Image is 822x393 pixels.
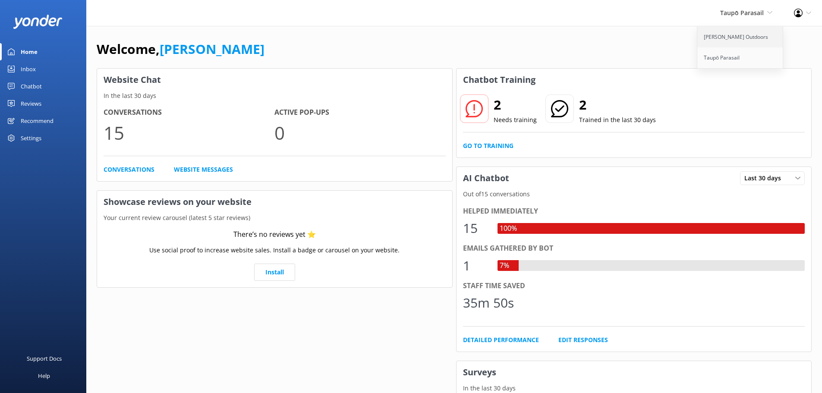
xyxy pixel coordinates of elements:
div: Support Docs [27,350,62,367]
div: There’s no reviews yet ⭐ [233,229,316,240]
div: 7% [498,260,511,271]
h3: Surveys [457,361,812,384]
div: Inbox [21,60,36,78]
a: [PERSON_NAME] Outdoors [697,27,784,47]
p: In the last 30 days [97,91,452,101]
div: 15 [463,218,489,239]
div: Helped immediately [463,206,805,217]
div: 1 [463,255,489,276]
h4: Conversations [104,107,274,118]
p: Out of 15 conversations [457,189,812,199]
a: Website Messages [174,165,233,174]
h2: 2 [579,94,656,115]
h3: Chatbot Training [457,69,542,91]
div: Recommend [21,112,54,129]
a: [PERSON_NAME] [160,40,265,58]
span: Last 30 days [744,173,786,183]
p: 15 [104,118,274,147]
a: Edit Responses [558,335,608,345]
a: Go to Training [463,141,513,151]
h4: Active Pop-ups [274,107,445,118]
a: Install [254,264,295,281]
a: Taupō Parasail [697,47,784,68]
h3: Showcase reviews on your website [97,191,452,213]
p: Needs training [494,115,537,125]
div: Help [38,367,50,384]
div: Chatbot [21,78,42,95]
div: 100% [498,223,519,234]
h3: AI Chatbot [457,167,516,189]
p: Use social proof to increase website sales. Install a badge or carousel on your website. [149,245,400,255]
div: Emails gathered by bot [463,243,805,254]
span: Taupō Parasail [720,9,764,17]
h1: Welcome, [97,39,265,60]
div: Home [21,43,38,60]
div: 35m 50s [463,292,514,313]
p: Your current review carousel (latest 5 star reviews) [97,213,452,223]
a: Conversations [104,165,154,174]
p: In the last 30 days [457,384,812,393]
p: Trained in the last 30 days [579,115,656,125]
div: Settings [21,129,41,147]
h2: 2 [494,94,537,115]
div: Staff time saved [463,280,805,292]
a: Detailed Performance [463,335,539,345]
img: yonder-white-logo.png [13,15,63,29]
p: 0 [274,118,445,147]
h3: Website Chat [97,69,452,91]
div: Reviews [21,95,41,112]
